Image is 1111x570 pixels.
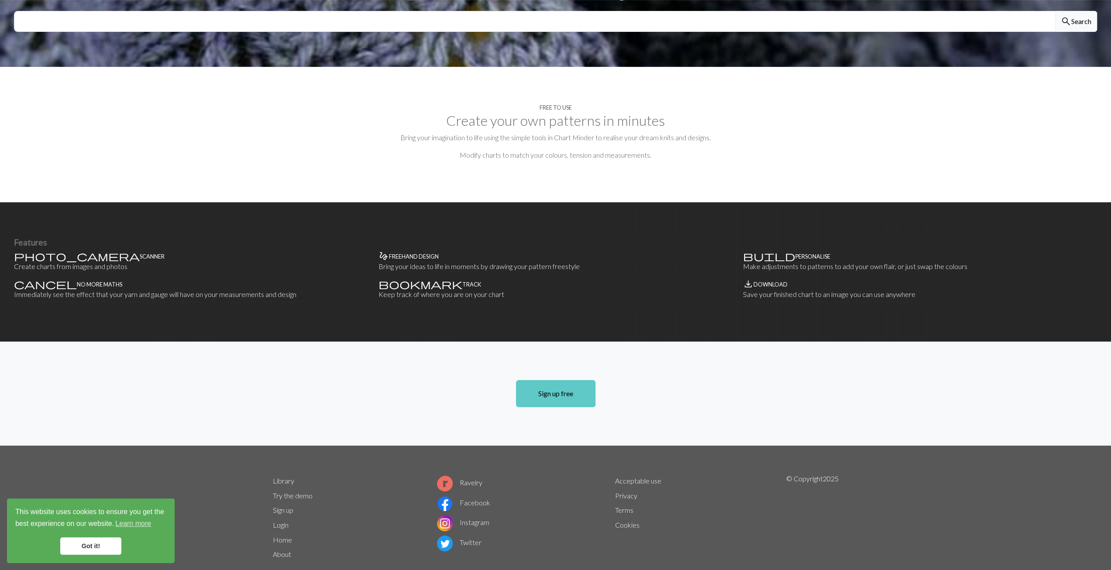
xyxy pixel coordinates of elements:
[437,476,453,491] img: Ravelry logo
[14,289,368,300] p: Immediately see the effect that your yarn and gauge will have on your measurements and design
[14,150,1097,160] p: Modify charts to match your colours, tension and measurements.
[77,281,122,288] h4: No more maths
[14,278,77,290] span: cancel
[540,104,572,111] h4: Free to use
[60,537,121,555] a: dismiss cookie message
[437,515,453,531] img: Instagram logo
[615,491,637,500] a: Privacy
[273,550,291,558] a: About
[14,132,1097,143] p: Bring your imagination to life using the simple tools in Chart Minder to realise your dream knits...
[273,491,313,500] a: Try the demo
[389,253,439,260] h4: Freehand design
[273,477,294,485] a: Library
[437,498,490,507] a: Facebook
[1061,15,1071,28] span: search
[786,473,838,562] p: © Copyright 2025
[743,250,795,262] span: build
[615,506,633,514] a: Terms
[615,477,661,485] a: Acceptable use
[14,250,140,262] span: photo_camera
[378,261,733,272] p: Bring your ideas to life in moments by drawing your pattern freestyle
[437,535,453,551] img: Twitter logo
[437,496,453,511] img: Facebook logo
[273,521,289,529] a: Login
[378,289,733,300] p: Keep track of where you are on your chart
[743,261,1097,272] p: Make adjustments to patterns to add your own flair, or just swap the colours
[516,380,595,407] a: Sign up free
[437,518,489,526] a: Instagram
[14,237,1097,247] h3: Features
[7,498,175,563] div: cookieconsent
[615,521,640,529] a: Cookies
[743,289,1097,300] p: Save your finished chart to an image you can use anywhere
[437,538,482,546] a: Twitter
[273,535,292,544] a: Home
[753,281,788,288] h4: Download
[462,281,481,288] h4: Track
[14,261,368,272] p: Create charts from images and photos
[795,253,830,260] h4: Personalise
[743,278,753,290] span: save_alt
[378,250,389,262] span: gesture
[273,506,293,514] a: Sign up
[140,253,165,260] h4: Scanner
[437,478,482,487] a: Ravelry
[378,278,462,290] span: bookmark
[14,112,1097,129] h2: Create your own patterns in minutes
[15,507,166,530] span: This website uses cookies to ensure you get the best experience on our website.
[1055,11,1097,32] button: Search
[114,517,152,530] a: learn more about cookies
